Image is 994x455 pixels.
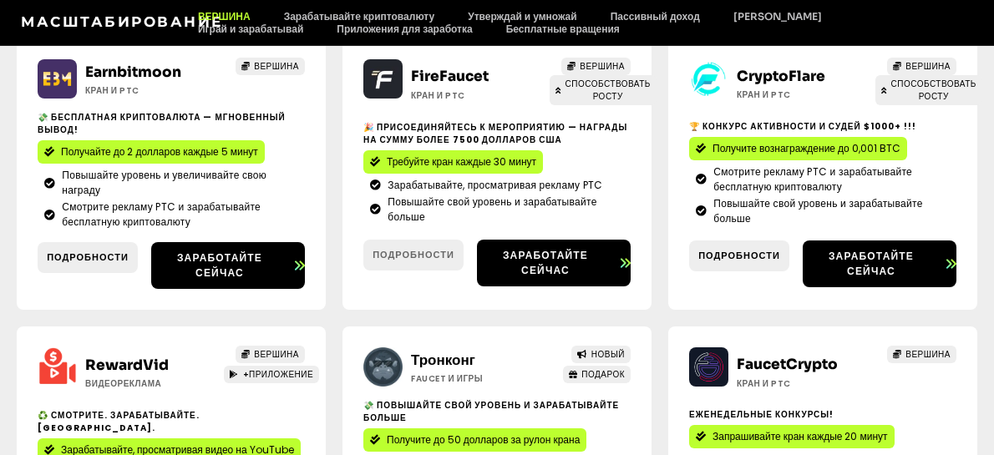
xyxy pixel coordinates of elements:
[387,154,536,169] font: Требуйте кран каждые 30 минут
[563,366,631,383] a: ПОДАРОК
[411,68,489,85] a: FireFaucet
[733,10,822,23] font: [PERSON_NAME]
[503,248,588,277] font: Заработайте сейчас
[62,168,266,197] font: Повышайте уровень и увеличивайте свою награду
[236,58,305,75] a: ВЕРШИНА
[737,88,791,101] font: Кран и PTC
[737,377,791,390] font: Кран и PTC
[594,10,717,23] a: Пассивный доход
[198,23,303,35] font: Играй и зарабатывай
[887,346,956,363] a: ВЕРШИНА
[713,429,888,443] font: Запрашивайте кран каждые 20 минут
[581,368,625,381] font: ПОДАРОК
[151,242,305,289] a: Заработайте сейчас
[62,200,261,229] font: Смотрите рекламу PTC и зарабатывайте бесплатную криптовалюту
[550,75,657,105] a: СПОСОБСТВОВАТЬ РОСТУ
[363,121,627,146] font: 🎉 Присоединяйтесь к мероприятию — награды на сумму более 7500 долларов США
[451,10,593,23] a: Утверждай и умножай
[565,78,651,103] font: СПОСОБСТВОВАТЬ РОСТУ
[713,141,900,155] font: Получите вознаграждение до 0,001 BTC
[698,249,780,262] font: Подробности
[737,68,825,85] a: CryptoFlare
[689,240,789,271] a: Подробности
[411,351,475,369] a: Тронконг
[254,348,299,361] font: ВЕРШИНА
[254,60,299,73] font: ВЕРШИНА
[198,10,251,23] font: ВЕРШИНА
[875,75,982,105] a: СПОСОБСТВОВАТЬ РОСТУ
[47,250,129,264] font: Подробности
[905,348,951,361] font: ВЕРШИНА
[689,120,916,133] font: 🏆 Конкурс активности и судей $1000+ !!!
[363,399,619,424] font: 💸 Повышайте свой уровень и зарабатывайте больше
[905,60,951,73] font: ВЕРШИНА
[38,242,138,273] a: Подробности
[85,84,139,97] font: Кран и PTC
[38,111,286,136] font: 💸 Бесплатная криптовалюта — мгновенный вывод!
[737,356,838,373] a: FaucetCrypto
[61,144,258,159] font: Получайте до 2 долларов каждые 5 минут
[689,425,895,448] a: Запрашивайте кран каждые 20 минут
[829,249,914,278] font: Заработайте сейчас
[887,58,956,75] a: ВЕРШИНА
[591,348,625,361] font: НОВЫЙ
[803,240,956,287] a: Заработайте сейчас
[388,178,602,192] font: Зарабатывайте, просматривая рекламу PTC
[177,250,262,280] font: Заработайте сейчас
[320,23,489,35] a: Приложения для заработка
[689,137,907,160] a: Получите вознаграждение до 0,001 BTC
[477,240,631,286] a: Заработайте сейчас
[373,248,454,261] font: Подробности
[713,164,912,194] font: Смотрите рекламу PTC и зарабатывайте бесплатную криптовалюту
[38,409,200,434] font: ♻️ Смотрите. Зарабатывайте. [GEOGRAPHIC_DATA].
[580,60,625,73] font: ВЕРШИНА
[85,63,181,81] a: Earnbitmoon
[236,346,305,363] a: ВЕРШИНА
[468,10,576,23] font: Утверждай и умножай
[411,89,465,102] font: Кран и PTC
[611,10,700,23] font: Пассивный доход
[689,408,834,421] font: Еженедельные конкурсы!
[363,150,543,174] a: Требуйте кран каждые 30 минут
[363,240,464,270] a: Подробности
[571,346,631,363] a: НОВЫЙ
[411,372,483,385] font: Faucet и игры
[284,10,435,23] font: Зарабатывайте криптовалюту
[717,10,839,23] a: [PERSON_NAME]
[181,10,267,23] a: ВЕРШИНА
[181,10,973,35] nav: Меню
[181,23,320,35] a: Играй и зарабатывай
[38,140,265,164] a: Получайте до 2 долларов каждые 5 минут
[713,196,922,225] font: Повышайте свой уровень и зарабатывайте больше
[387,432,580,447] font: Получите до 50 долларов за рулон крана
[337,23,472,35] font: Приложения для заработка
[267,10,452,23] a: Зарабатывайте криптовалюту
[891,78,976,103] font: СПОСОБСТВОВАТЬ РОСТУ
[85,356,169,374] a: RewardVid
[388,195,596,224] font: Повышайте свой уровень и зарабатывайте больше
[21,13,223,30] a: Масштабирование
[363,428,586,452] a: Получите до 50 долларов за рулон крана
[506,23,620,35] font: Бесплатные вращения
[243,368,314,381] font: +ПРИЛОЖЕНИЕ
[85,377,161,390] font: Видеореклама
[561,58,631,75] a: ВЕРШИНА
[224,366,319,383] a: +ПРИЛОЖЕНИЕ
[489,23,636,35] a: Бесплатные вращения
